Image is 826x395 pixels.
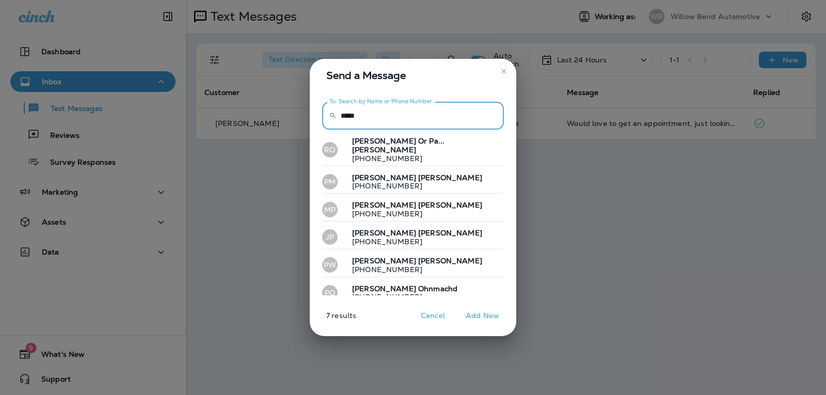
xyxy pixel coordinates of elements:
p: [PHONE_NUMBER] [344,210,482,218]
span: [PERSON_NAME] [352,256,416,265]
label: To: Search by Name or Phone Number [329,98,432,105]
span: [PERSON_NAME] [352,284,416,293]
div: PW [322,257,338,273]
div: JP [322,229,338,245]
button: MP[PERSON_NAME] [PERSON_NAME][PHONE_NUMBER] [322,198,504,222]
button: JP[PERSON_NAME] [PERSON_NAME][PHONE_NUMBER] [322,226,504,249]
span: [PERSON_NAME] [352,145,416,154]
button: Add New [460,308,504,324]
span: [PERSON_NAME] [418,173,482,182]
span: [PERSON_NAME] [418,228,482,238]
button: close [496,63,512,80]
button: PO[PERSON_NAME] Ohnmachd[PHONE_NUMBER] [322,281,504,305]
span: Send a Message [326,67,504,84]
div: PM [322,174,338,189]
span: [PERSON_NAME] [418,200,482,210]
p: 7 results [306,311,356,328]
p: [PHONE_NUMBER] [344,265,482,274]
span: [PERSON_NAME] [352,200,416,210]
button: PW[PERSON_NAME] [PERSON_NAME][PHONE_NUMBER] [322,254,504,277]
span: [PERSON_NAME] [352,173,416,182]
p: [PHONE_NUMBER] [344,238,482,246]
button: PM[PERSON_NAME] [PERSON_NAME][PHONE_NUMBER] [322,170,504,194]
span: [PERSON_NAME] [352,228,416,238]
div: RO [322,142,338,157]
p: [PHONE_NUMBER] [344,182,482,190]
p: [PHONE_NUMBER] [344,154,500,163]
div: PO [322,285,338,301]
span: Ohnmachd [418,284,457,293]
button: Cancel [414,308,452,324]
span: [PERSON_NAME] [418,256,482,265]
span: [PERSON_NAME] Or Pa... [352,136,444,146]
div: MP [322,202,338,217]
p: [PHONE_NUMBER] [344,293,457,301]
button: RO[PERSON_NAME] Or Pa... [PERSON_NAME][PHONE_NUMBER] [322,134,504,166]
